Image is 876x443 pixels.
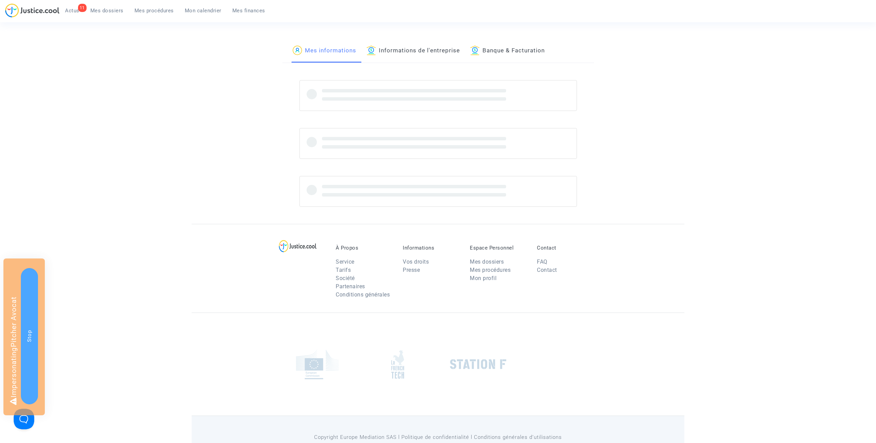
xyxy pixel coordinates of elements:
p: Contact [537,245,594,251]
a: Mes dossiers [470,258,504,265]
a: Mes procédures [129,5,179,16]
a: Société [336,275,355,281]
span: Mon calendrier [185,8,221,14]
a: Banque & Facturation [470,39,545,63]
a: Contact [537,267,557,273]
a: FAQ [537,258,547,265]
span: Mes dossiers [90,8,124,14]
div: 11 [78,4,87,12]
img: icon-passager.svg [293,46,302,55]
a: Vos droits [403,258,429,265]
p: Copyright Europe Mediation SAS l Politique de confidentialité l Conditions générales d’utilisa... [282,433,594,442]
span: Mes finances [232,8,265,14]
img: icon-banque.svg [366,46,376,55]
a: Tarifs [336,267,351,273]
div: Impersonating [3,258,45,415]
p: À Propos [336,245,392,251]
p: Espace Personnel [470,245,527,251]
img: europe_commision.png [296,350,339,379]
a: Partenaires [336,283,365,290]
span: Actus [65,8,79,14]
a: Mon profil [470,275,497,281]
a: Mon calendrier [179,5,227,16]
a: Mes informations [293,39,356,63]
img: stationf.png [450,359,506,369]
img: logo-lg.svg [279,240,317,252]
a: Mes dossiers [85,5,129,16]
a: Service [336,258,355,265]
iframe: Help Scout Beacon - Open [14,409,34,429]
button: Stop [21,268,38,404]
a: Informations de l'entreprise [366,39,460,63]
img: french_tech.png [391,350,404,379]
a: Mes finances [227,5,271,16]
a: 11Actus [60,5,85,16]
a: Mes procédures [470,267,511,273]
a: Conditions générales [336,291,390,298]
span: Mes procédures [134,8,174,14]
p: Informations [403,245,460,251]
img: jc-logo.svg [5,3,60,17]
span: Stop [26,330,33,342]
img: icon-banque.svg [470,46,480,55]
a: Presse [403,267,420,273]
